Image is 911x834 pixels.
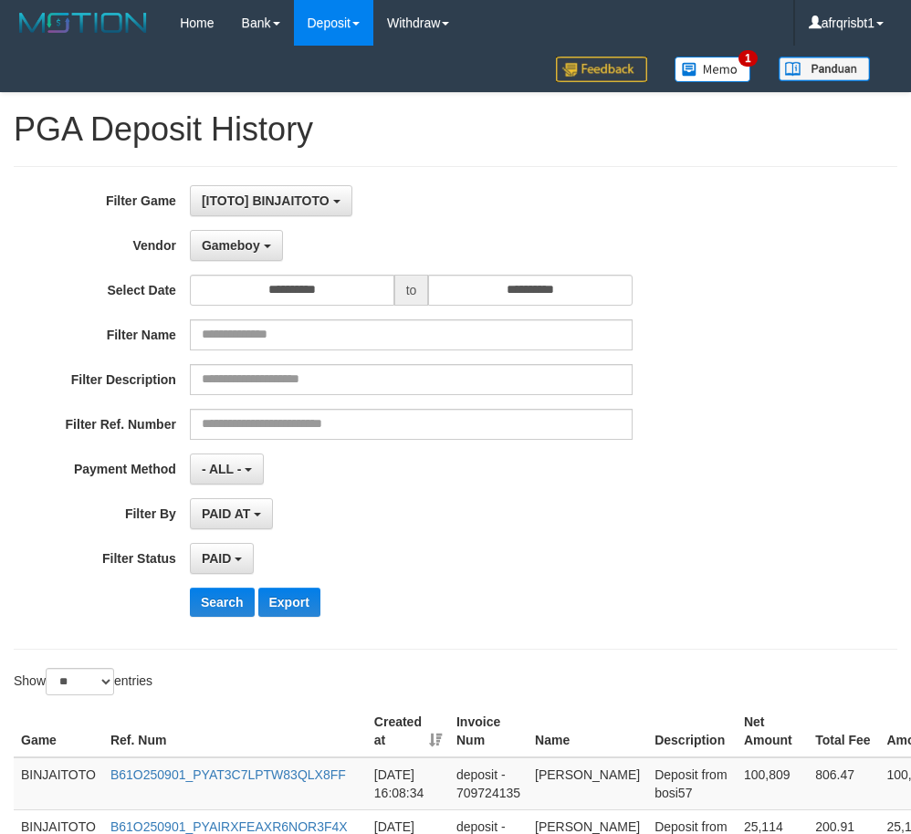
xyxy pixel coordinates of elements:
[661,46,765,92] a: 1
[190,498,273,529] button: PAID AT
[190,588,255,617] button: Search
[737,757,808,810] td: 100,809
[738,50,758,67] span: 1
[528,757,647,810] td: [PERSON_NAME]
[202,551,231,566] span: PAID
[14,111,897,148] h1: PGA Deposit History
[808,705,879,757] th: Total Fee
[675,57,751,82] img: Button%20Memo.svg
[103,705,367,757] th: Ref. Num
[202,238,260,253] span: Gameboy
[449,705,528,757] th: Invoice Num
[190,230,283,261] button: Gameboy
[110,819,348,834] a: B61O250901_PYAIRXFEAXR6NOR3F4X
[190,543,254,574] button: PAID
[202,193,330,208] span: [ITOTO] BINJAITOTO
[190,453,264,485] button: - ALL -
[14,705,103,757] th: Game
[202,506,250,521] span: PAID AT
[556,57,647,82] img: Feedback.jpg
[394,275,429,306] span: to
[258,588,320,617] button: Export
[14,668,152,695] label: Show entries
[367,757,449,810] td: [DATE] 16:08:34
[779,57,870,81] img: panduan.png
[110,767,346,782] a: B61O250901_PYAT3C7LPTW83QLX8FF
[737,705,808,757] th: Net Amount
[647,705,737,757] th: Description
[190,185,352,216] button: [ITOTO] BINJAITOTO
[808,757,879,810] td: 806.47
[202,462,242,476] span: - ALL -
[449,757,528,810] td: deposit - 709724135
[367,705,449,757] th: Created at: activate to sort column ascending
[647,757,737,810] td: Deposit from bosi57
[46,668,114,695] select: Showentries
[528,705,647,757] th: Name
[14,9,152,36] img: MOTION_logo.png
